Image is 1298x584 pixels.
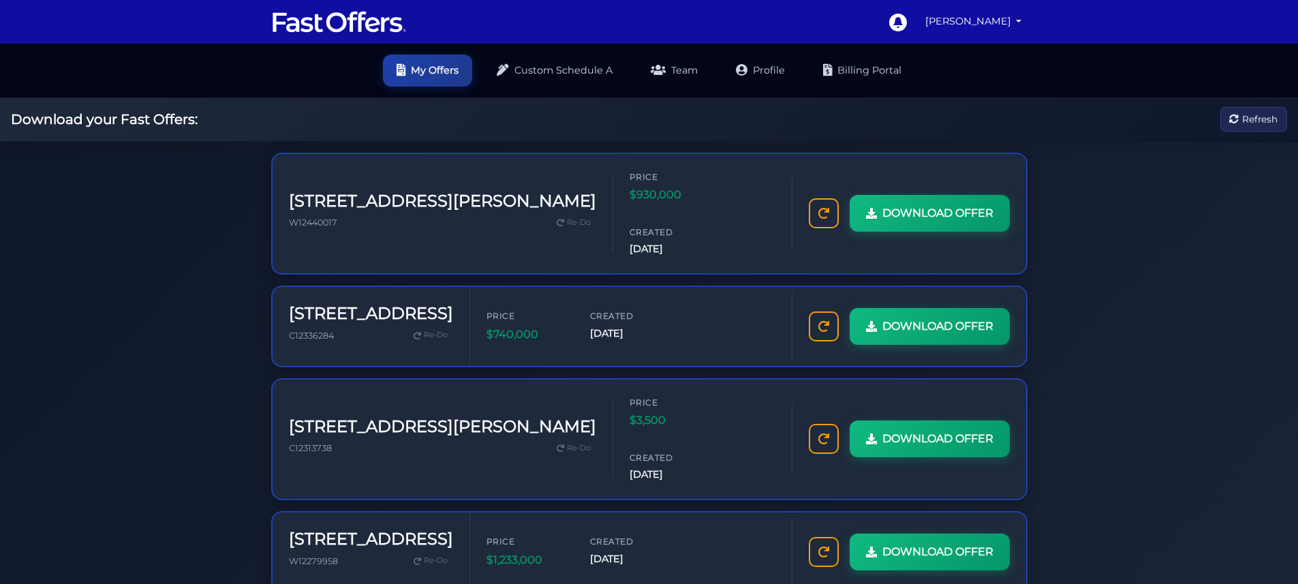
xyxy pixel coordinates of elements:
span: Price [630,396,711,409]
span: C12313738 [289,443,332,453]
span: Price [486,535,568,548]
a: Custom Schedule A [483,55,626,87]
a: Re-Do [408,326,453,344]
a: Re-Do [408,552,453,570]
span: [DATE] [590,551,672,567]
span: Created [630,451,711,464]
h3: [STREET_ADDRESS][PERSON_NAME] [289,417,596,437]
span: Re-Do [424,329,448,341]
span: Refresh [1242,112,1278,127]
button: Refresh [1220,107,1287,132]
span: Created [590,535,672,548]
span: Re-Do [567,442,591,455]
a: Billing Portal [809,55,915,87]
a: DOWNLOAD OFFER [850,308,1010,345]
span: DOWNLOAD OFFER [882,430,993,448]
span: W12440017 [289,217,337,228]
a: Re-Do [551,440,596,457]
a: Profile [722,55,799,87]
span: [DATE] [630,467,711,482]
a: My Offers [383,55,472,87]
span: DOWNLOAD OFFER [882,204,993,222]
span: Created [590,309,672,322]
span: $1,233,000 [486,551,568,569]
a: DOWNLOAD OFFER [850,420,1010,457]
span: DOWNLOAD OFFER [882,543,993,561]
a: [PERSON_NAME] [920,8,1027,35]
a: Re-Do [551,214,596,232]
span: DOWNLOAD OFFER [882,318,993,335]
span: W12279958 [289,556,338,566]
h3: [STREET_ADDRESS] [289,529,453,549]
span: Price [630,170,711,183]
span: $930,000 [630,186,711,204]
span: Re-Do [567,217,591,229]
span: $3,500 [630,412,711,429]
span: [DATE] [630,241,711,257]
span: Created [630,226,711,239]
h3: [STREET_ADDRESS] [289,304,453,324]
h3: [STREET_ADDRESS][PERSON_NAME] [289,191,596,211]
span: C12336284 [289,331,334,341]
a: DOWNLOAD OFFER [850,534,1010,570]
span: $740,000 [486,326,568,343]
span: [DATE] [590,326,672,341]
a: Team [637,55,711,87]
a: DOWNLOAD OFFER [850,195,1010,232]
span: Price [486,309,568,322]
span: Re-Do [424,555,448,567]
h2: Download your Fast Offers: [11,111,198,127]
